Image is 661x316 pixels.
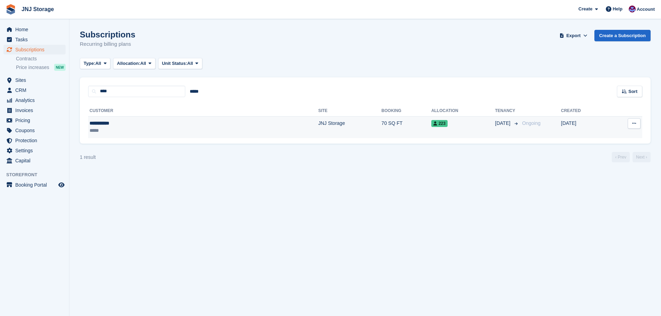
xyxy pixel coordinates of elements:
span: Storefront [6,171,69,178]
a: Contracts [16,55,66,62]
span: Analytics [15,95,57,105]
span: Create [578,6,592,12]
td: JNJ Storage [318,116,381,138]
a: menu [3,105,66,115]
span: [DATE] [495,120,512,127]
a: menu [3,156,66,165]
span: Subscriptions [15,45,57,54]
a: menu [3,146,66,155]
a: menu [3,126,66,135]
span: Protection [15,136,57,145]
th: Tenancy [495,105,519,117]
span: Ongoing [522,120,541,126]
a: menu [3,45,66,54]
th: Allocation [431,105,495,117]
span: Sort [628,88,637,95]
a: menu [3,35,66,44]
div: NEW [54,64,66,71]
a: Previous [612,152,630,162]
span: Unit Status: [162,60,187,67]
span: Capital [15,156,57,165]
span: Account [637,6,655,13]
p: Recurring billing plans [80,40,135,48]
nav: Page [610,152,652,162]
a: JNJ Storage [19,3,57,15]
span: Tasks [15,35,57,44]
span: All [95,60,101,67]
span: Pricing [15,116,57,125]
a: Next [633,152,651,162]
a: menu [3,75,66,85]
a: Create a Subscription [594,30,651,41]
span: 223 [431,120,448,127]
span: Booking Portal [15,180,57,190]
span: Allocation: [117,60,140,67]
th: Booking [381,105,431,117]
span: Invoices [15,105,57,115]
button: Type: All [80,58,110,69]
span: Settings [15,146,57,155]
span: Export [566,32,581,39]
span: Help [613,6,622,12]
a: menu [3,136,66,145]
span: All [140,60,146,67]
a: Price increases NEW [16,63,66,71]
button: Export [558,30,589,41]
a: menu [3,85,66,95]
span: Sites [15,75,57,85]
span: Type: [84,60,95,67]
div: 1 result [80,154,96,161]
button: Unit Status: All [158,58,202,69]
a: menu [3,25,66,34]
a: menu [3,116,66,125]
th: Customer [88,105,318,117]
span: Coupons [15,126,57,135]
span: CRM [15,85,57,95]
button: Allocation: All [113,58,155,69]
th: Site [318,105,381,117]
td: [DATE] [561,116,608,138]
h1: Subscriptions [80,30,135,39]
span: All [187,60,193,67]
img: Jonathan Scrase [629,6,636,12]
img: stora-icon-8386f47178a22dfd0bd8f6a31ec36ba5ce8667c1dd55bd0f319d3a0aa187defe.svg [6,4,16,15]
td: 70 SQ FT [381,116,431,138]
span: Home [15,25,57,34]
th: Created [561,105,608,117]
a: menu [3,180,66,190]
span: Price increases [16,64,49,71]
a: Preview store [57,181,66,189]
a: menu [3,95,66,105]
